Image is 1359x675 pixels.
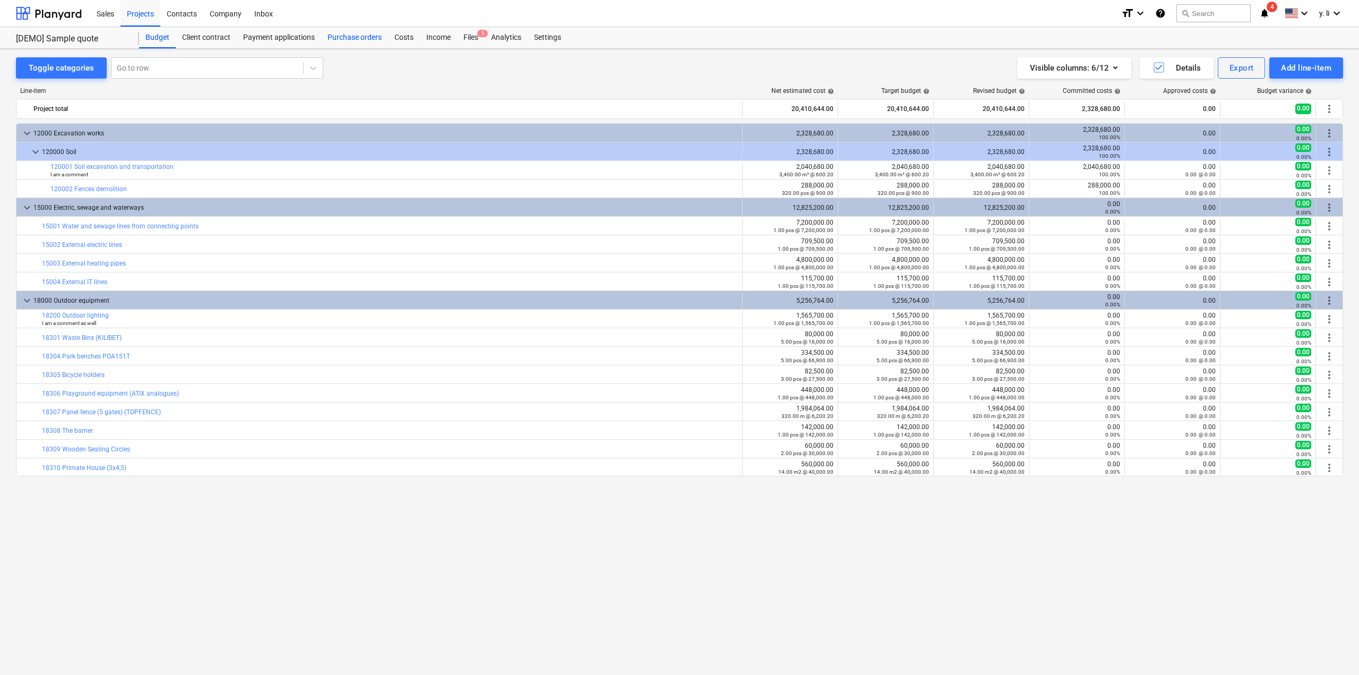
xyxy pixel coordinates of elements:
small: 0.00% [1296,414,1311,420]
span: 0.00 [1295,181,1311,189]
span: help [1112,88,1121,95]
div: 2,328,680.00 [1034,100,1120,117]
div: Project total [33,100,738,117]
small: 0.00% [1296,340,1311,346]
div: 0.00 [1034,386,1120,401]
small: 0.00% [1105,339,1120,345]
div: 20,410,644.00 [938,100,1025,117]
small: 1.00 pcs @ 1,565,700.00 [965,320,1025,326]
small: 1.00 pcs @ 142,000.00 [778,432,833,438]
small: 0.00% [1105,227,1120,233]
a: Income [420,27,457,48]
span: More actions [1323,294,1336,307]
small: 3,400.00 m³ @ 600.20 [875,172,929,177]
div: 288,000.00 [1034,182,1120,196]
div: 334,500.00 [938,349,1025,364]
span: 0.00 [1295,366,1311,375]
a: Purchase orders [321,27,388,48]
div: 2,040,680.00 [842,163,929,178]
span: More actions [1323,462,1336,474]
small: 5.00 pcs @ 66,900.00 [876,357,929,363]
div: 0.00 [1034,256,1120,271]
div: 0.00 [1129,204,1216,211]
a: 18310 Primate House (3x4,5) [42,464,126,472]
span: y. li [1319,9,1329,18]
button: Toggle categories [16,57,107,79]
span: 0.00 [1295,236,1311,245]
small: 0.00% [1296,154,1311,160]
div: 7,200,000.00 [842,219,929,234]
a: Costs [388,27,420,48]
div: 0.00 [1129,148,1216,156]
div: 2,328,680.00 [938,130,1025,137]
a: 18307 Panel fence (5 gates) (TOPFENCE) [42,408,161,416]
small: 0.00 @ 0.00 [1185,357,1216,363]
div: 0.00 [1129,312,1216,327]
a: Payment applications [237,27,321,48]
small: 0.00% [1105,209,1120,215]
small: 3,400.00 m³ @ 600.20 [779,172,833,177]
div: 0.00 [1129,405,1216,420]
div: Visible columns : 6/12 [1030,61,1119,75]
small: 0.00% [1105,432,1120,438]
div: 0.00 [1129,386,1216,401]
small: 320.00 m @ 6,200.20 [973,413,1025,419]
div: 0.00 [1129,368,1216,382]
span: More actions [1323,350,1336,363]
small: 5.00 pcs @ 16,000.00 [876,339,929,345]
span: More actions [1323,387,1336,400]
span: More actions [1323,257,1336,270]
div: 5,256,764.00 [842,297,929,304]
span: 1 [477,30,488,37]
div: 0.00 [1129,256,1216,271]
a: Settings [528,27,567,48]
div: 0.00 [1129,349,1216,364]
div: 709,500.00 [938,237,1025,252]
a: 18304 Park benches POA151T [42,353,130,360]
small: 3.00 pcs @ 27,500.00 [876,376,929,382]
span: 0.00 [1295,255,1311,263]
small: 0.00 @ 0.00 [1185,432,1216,438]
div: 0.00 [1034,405,1120,420]
small: 320.00 m @ 6,200.20 [877,413,929,419]
div: 142,000.00 [747,423,833,438]
small: 1.00 pcs @ 448,000.00 [873,395,929,400]
small: 1.00 pcs @ 709,500.00 [873,246,929,252]
small: 320.00 m @ 6,200.20 [781,413,833,419]
span: help [1017,88,1025,95]
div: 288,000.00 [938,182,1025,196]
div: 0.00 [1129,297,1216,304]
div: 1,565,700.00 [842,312,929,327]
button: Search [1176,4,1251,22]
small: 0.00% [1296,433,1311,439]
small: 1.00 pcs @ 7,200,000.00 [773,227,833,233]
div: 4,800,000.00 [842,256,929,271]
a: Budget [139,27,176,48]
span: More actions [1323,313,1336,326]
div: 0.00 [1034,330,1120,345]
div: Budget variance [1257,87,1312,95]
div: 0.00 [1034,237,1120,252]
a: Analytics [485,27,528,48]
small: 1.00 pcs @ 142,000.00 [873,432,929,438]
div: 0.00 [1129,330,1216,345]
div: 0.00 [1034,200,1120,215]
small: 0.00 @ 0.00 [1185,227,1216,233]
div: 15000 Electric, sewage and waterways [33,199,738,216]
span: More actions [1323,164,1336,177]
span: 0.00 [1295,348,1311,356]
small: 0.00% [1105,246,1120,252]
span: 0.00 [1295,143,1311,152]
span: More actions [1323,369,1336,381]
span: 0.00 [1295,311,1311,319]
small: 3.00 pcs @ 27,500.00 [781,376,833,382]
div: 1,565,700.00 [747,312,833,327]
small: 0.00 @ 0.00 [1185,395,1216,400]
small: 1.00 pcs @ 115,700.00 [969,283,1025,289]
span: More actions [1323,127,1336,140]
div: [DEMO] Sample quote [16,33,126,45]
div: 20,410,644.00 [842,100,929,117]
div: 2,328,680.00 [747,130,833,137]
